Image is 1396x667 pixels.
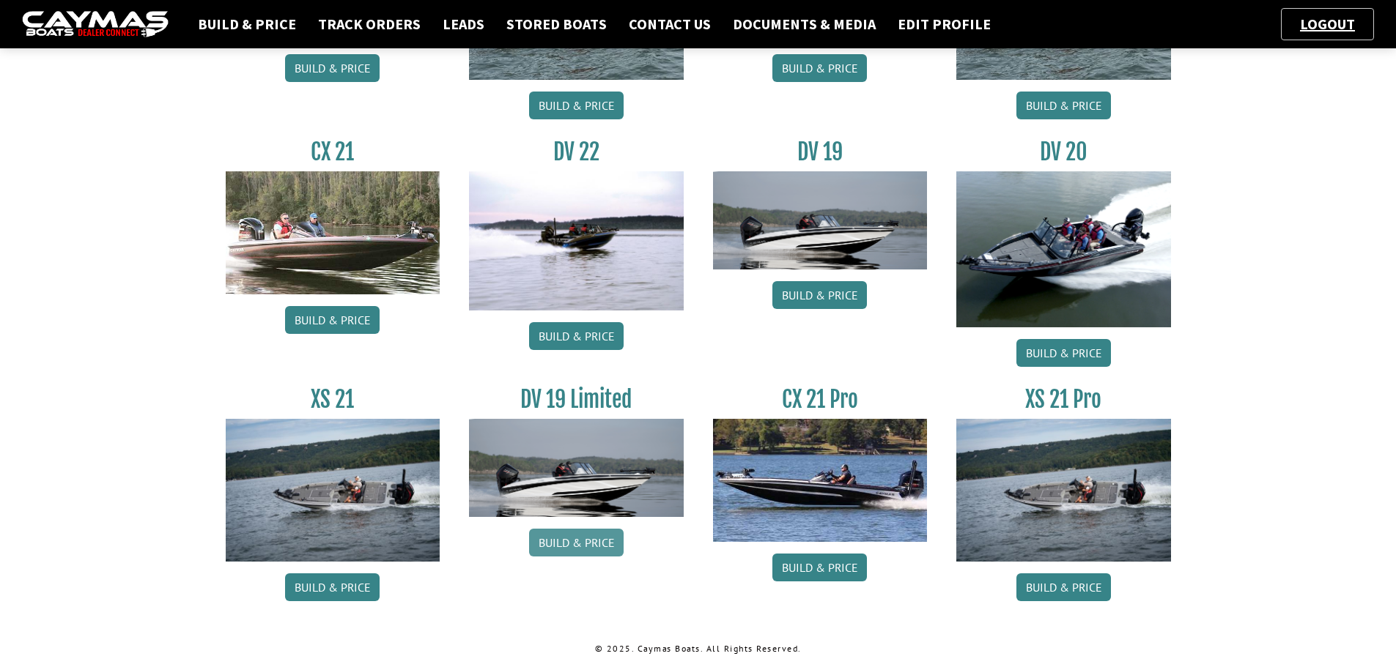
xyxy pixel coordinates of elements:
p: © 2025. Caymas Boats. All Rights Reserved. [226,642,1171,655]
a: Build & Price [285,573,380,601]
a: Build & Price [1016,573,1111,601]
h3: XS 21 Pro [956,386,1171,413]
h3: DV 19 Limited [469,386,684,413]
img: dv-19-ban_from_website_for_caymas_connect.png [469,419,684,517]
img: XS_21_thumbnail.jpg [956,419,1171,562]
a: Build & Price [772,281,867,309]
a: Build & Price [285,54,380,82]
a: Edit Profile [890,15,998,34]
img: DV22_original_motor_cropped_for_caymas_connect.jpg [469,171,684,310]
h3: CX 21 [226,138,440,165]
img: CX21_thumb.jpg [226,171,440,294]
a: Build & Price [285,306,380,334]
a: Build & Price [1016,92,1111,119]
a: Build & Price [1016,339,1111,367]
a: Documents & Media [725,15,883,34]
a: Contact Us [621,15,718,34]
img: XS_21_thumbnail.jpg [226,419,440,562]
img: dv-19-ban_from_website_for_caymas_connect.png [713,171,928,269]
a: Stored Boats [499,15,614,34]
h3: XS 21 [226,386,440,413]
a: Track Orders [311,15,428,34]
img: DV_20_from_website_for_caymas_connect.png [956,171,1171,327]
a: Build & Price [529,529,624,556]
h3: DV 19 [713,138,928,165]
h3: CX 21 Pro [713,386,928,413]
a: Leads [435,15,492,34]
h3: DV 22 [469,138,684,165]
img: caymas-dealer-connect-2ed40d3bc7270c1d8d7ffb4b79bf05adc795679939227970def78ec6f6c03838.gif [22,11,169,38]
img: CX-21Pro_thumbnail.jpg [713,419,928,542]
a: Build & Price [772,554,867,581]
h3: DV 20 [956,138,1171,165]
a: Build & Price [772,54,867,82]
a: Build & Price [529,92,624,119]
a: Logout [1293,15,1362,33]
a: Build & Price [191,15,303,34]
a: Build & Price [529,322,624,350]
